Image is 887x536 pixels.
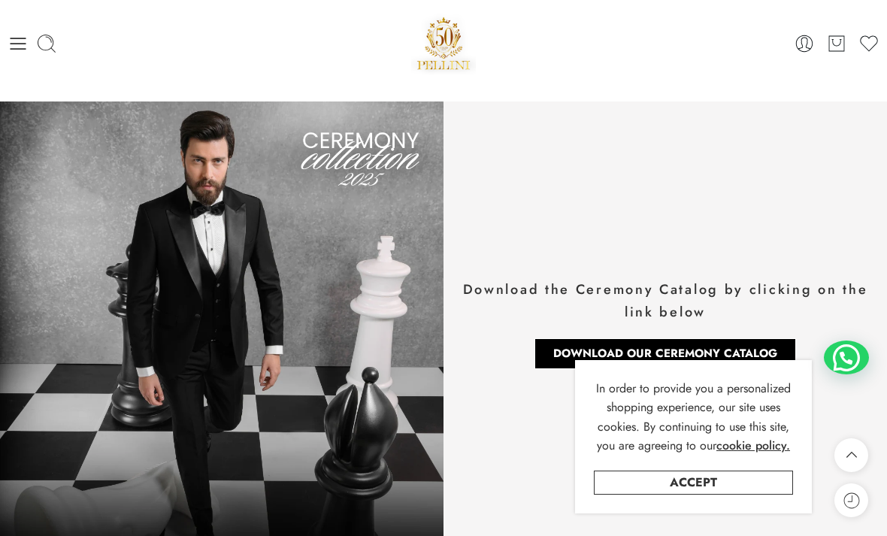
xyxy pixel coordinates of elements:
[826,33,847,54] a: Cart
[411,11,476,75] img: Pellini
[411,11,476,75] a: Pellini -
[596,380,791,455] span: In order to provide you a personalized shopping experience, our site uses cookies. By continuing ...
[716,436,790,456] a: cookie policy.
[794,33,815,54] a: Login / Register
[463,280,868,322] span: Download the Ceremony Catalog by clicking on the link below
[553,348,777,359] span: Download Our Ceremony Catalog
[594,471,793,495] a: Accept
[534,338,796,369] a: Download Our Ceremony Catalog
[858,33,879,54] a: Wishlist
